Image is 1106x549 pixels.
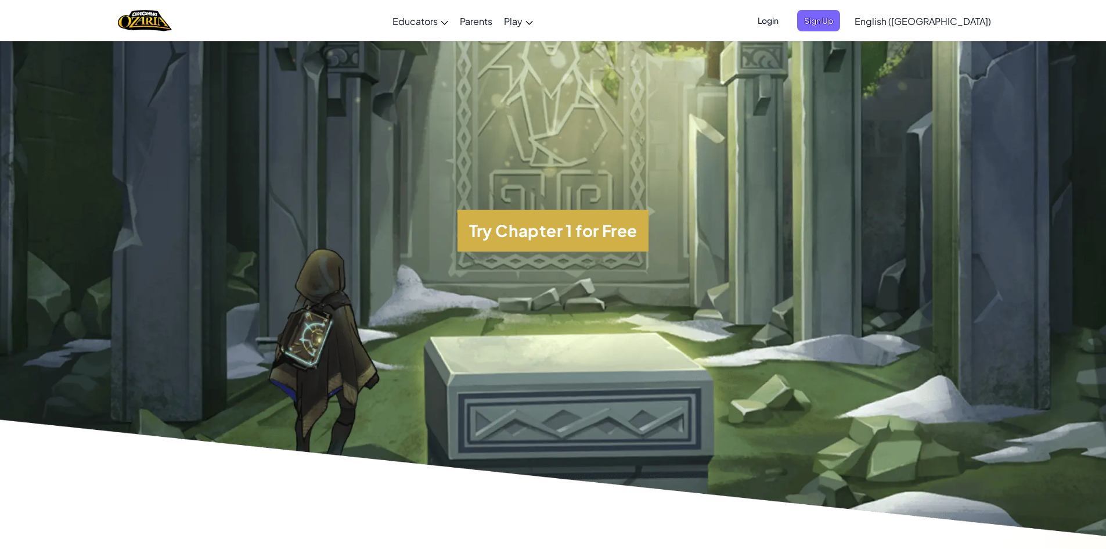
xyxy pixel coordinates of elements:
img: Home [118,9,172,33]
button: Try Chapter 1 for Free [457,210,649,252]
span: English ([GEOGRAPHIC_DATA]) [855,15,991,27]
span: Educators [392,15,438,27]
span: Play [504,15,523,27]
a: English ([GEOGRAPHIC_DATA]) [849,5,997,37]
button: Sign Up [797,10,840,31]
a: Play [498,5,539,37]
a: Educators [387,5,454,37]
a: Ozaria by CodeCombat logo [118,9,172,33]
a: Parents [454,5,498,37]
button: Login [751,10,786,31]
